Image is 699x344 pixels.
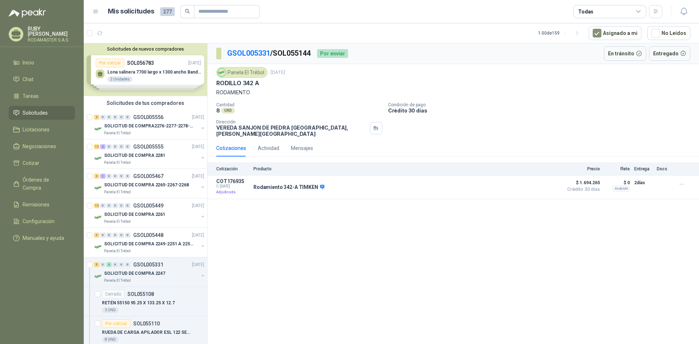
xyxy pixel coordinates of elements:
div: 3 [106,262,112,267]
p: [DATE] [192,143,204,150]
div: 3 UND [102,307,119,313]
p: GSOL005555 [133,144,163,149]
a: Negociaciones [9,139,75,153]
img: Company Logo [94,124,103,133]
div: 0 [125,174,130,179]
a: 2 1 0 0 0 0 GSOL005467[DATE] Company LogoSOLICITUD DE COMPRA 2265-2267-2268Panela El Trébol [94,172,206,195]
span: Inicio [23,59,34,67]
p: GSOL005449 [133,203,163,208]
img: Company Logo [94,242,103,251]
div: 0 [106,203,112,208]
p: Crédito 30 días [388,107,696,114]
p: SOLICITUD DE COMPRA 2265-2267-2268 [104,182,189,189]
div: 0 [106,144,112,149]
button: No Leídos [647,26,690,40]
p: Precio [564,166,600,171]
p: RUEDA DE CARGA APILADOR ESL 122 SERIE [102,329,193,336]
div: 0 [125,233,130,238]
p: $ 0 [604,178,630,187]
div: Actividad [258,144,279,152]
span: Licitaciones [23,126,50,134]
div: Cotizaciones [216,144,246,152]
p: SOLICITUD DE COMPRA2276-2277-2278-2284-2285- [104,123,195,130]
div: Panela El Trébol [216,67,268,78]
div: 2 [100,144,106,149]
div: 0 [100,115,106,120]
span: Chat [23,75,33,83]
span: $ 1.694.265 [564,178,600,187]
img: Company Logo [218,68,226,76]
div: 5 [94,262,99,267]
div: 0 [106,174,112,179]
a: 2 0 0 0 0 0 GSOL005556[DATE] Company LogoSOLICITUD DE COMPRA2276-2277-2278-2284-2285-Panela El Tr... [94,113,206,136]
p: Panela El Trébol [104,248,131,254]
p: [DATE] [192,173,204,180]
p: Cantidad [216,102,382,107]
div: 2 [94,115,99,120]
div: 0 [125,203,130,208]
button: Solicitudes de nuevos compradores [87,46,204,52]
p: [DATE] [192,261,204,268]
span: Tareas [23,92,39,100]
p: RODILLO 342 A [216,79,259,87]
span: search [185,9,190,14]
div: 1 [100,174,106,179]
span: Negociaciones [23,142,56,150]
p: SOLICITUD DE COMPRA 2281 [104,152,165,159]
div: 1 - 50 de 159 [538,27,583,39]
p: RODAMIENTO [216,88,690,96]
a: 5 0 3 0 0 0 GSOL005331[DATE] Company LogoSOLICITUD DE COMPRA 2247Panela El Trébol [94,260,206,284]
div: 0 [119,174,124,179]
p: SOLICITUD DE COMPRA 2249-2251 A 2256-2258 Y 2262 [104,241,195,248]
span: Órdenes de Compra [23,176,68,192]
div: 0 [112,115,118,120]
div: Mensajes [291,144,313,152]
p: / SOL055144 [227,48,311,59]
button: En tránsito [604,46,646,61]
div: 0 [112,144,118,149]
div: 0 [106,115,112,120]
div: 0 [125,262,130,267]
div: Incluido [613,186,630,191]
p: Flete [604,166,630,171]
p: RUBY [PERSON_NAME] [28,26,75,36]
a: 12 0 0 0 0 0 GSOL005449[DATE] Company LogoSOLICITUD DE COMPRA 2261Panela El Trébol [94,201,206,225]
div: 0 [112,203,118,208]
p: COT176935 [216,178,249,184]
div: 8 UND [102,337,119,343]
p: [DATE] [192,232,204,239]
p: SOL055110 [133,321,160,326]
div: 0 [100,203,106,208]
div: 0 [119,233,124,238]
p: 8 [216,107,220,114]
div: 0 [119,115,124,120]
img: Company Logo [94,183,103,192]
span: Crédito 30 días [564,187,600,191]
p: [DATE] [192,114,204,121]
a: Cotizar [9,156,75,170]
div: 0 [112,174,118,179]
p: GSOL005331 [133,262,163,267]
div: 12 [94,144,99,149]
img: Company Logo [94,213,103,222]
span: Remisiones [23,201,50,209]
p: Cotización [216,166,249,171]
p: GSOL005467 [133,174,163,179]
a: Manuales y ayuda [9,231,75,245]
a: Tareas [9,89,75,103]
p: 2 días [634,178,652,187]
div: 12 [94,203,99,208]
p: Panela El Trébol [104,189,131,195]
a: Chat [9,72,75,86]
p: GSOL005556 [133,115,163,120]
p: SOLICITUD DE COMPRA 2247 [104,270,165,277]
span: Manuales y ayuda [23,234,64,242]
p: RODAMASTER S.A.S. [28,38,75,42]
p: [DATE] [270,69,285,76]
div: UND [221,108,235,114]
a: Remisiones [9,198,75,211]
p: VEREDA SANJON DE PIEDRA [GEOGRAPHIC_DATA] , [PERSON_NAME][GEOGRAPHIC_DATA] [216,124,367,137]
div: Solicitudes de tus compradores [84,96,207,110]
p: SOL055108 [127,292,154,297]
a: Órdenes de Compra [9,173,75,195]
